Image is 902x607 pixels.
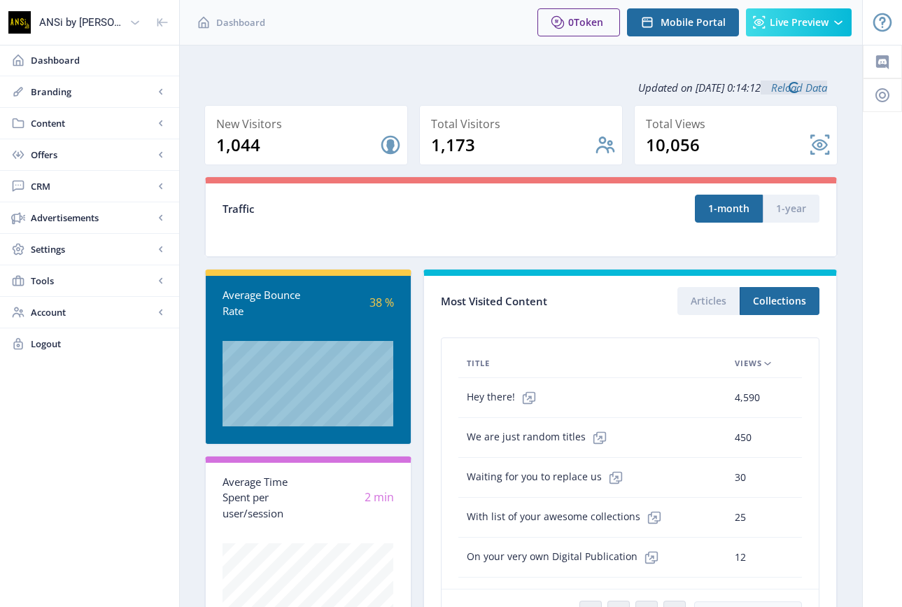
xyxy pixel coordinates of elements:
[467,503,668,531] span: With list of your awesome collections
[695,195,763,223] button: 1-month
[537,8,620,36] button: 0Token
[216,134,379,156] div: 1,044
[770,17,829,28] span: Live Preview
[735,429,752,446] span: 450
[31,148,154,162] span: Offers
[677,287,740,315] button: Articles
[574,15,603,29] span: Token
[31,211,154,225] span: Advertisements
[31,337,168,351] span: Logout
[223,201,521,217] div: Traffic
[735,509,746,526] span: 25
[39,7,124,38] div: ANSi by [PERSON_NAME]
[746,8,852,36] button: Live Preview
[431,134,594,156] div: 1,173
[8,11,31,34] img: properties.app_icon.png
[31,305,154,319] span: Account
[204,70,838,105] div: Updated on [DATE] 0:14:12
[763,195,819,223] button: 1-year
[431,114,616,134] div: Total Visitors
[308,489,393,505] div: 2 min
[467,543,665,571] span: On your very own Digital Publication
[223,287,308,319] div: Average Bounce Rate
[223,474,308,522] div: Average Time Spent per user/session
[646,114,831,134] div: Total Views
[31,116,154,130] span: Content
[467,384,543,412] span: Hey there!
[735,549,746,566] span: 12
[216,15,265,29] span: Dashboard
[735,389,760,406] span: 4,590
[735,355,762,372] span: Views
[627,8,739,36] button: Mobile Portal
[31,242,154,256] span: Settings
[216,114,402,134] div: New Visitors
[467,463,630,491] span: Waiting for you to replace us
[31,85,154,99] span: Branding
[31,274,154,288] span: Tools
[441,291,630,312] div: Most Visited Content
[467,355,490,372] span: Title
[761,81,827,95] a: Reload Data
[467,424,614,452] span: We are just random titles
[31,179,154,193] span: CRM
[735,469,746,486] span: 30
[646,134,809,156] div: 10,056
[740,287,819,315] button: Collections
[369,295,394,310] span: 38 %
[31,53,168,67] span: Dashboard
[661,17,726,28] span: Mobile Portal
